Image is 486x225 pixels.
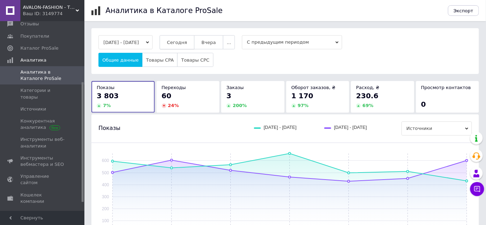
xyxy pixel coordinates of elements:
[356,92,378,100] span: 230.6
[23,11,84,17] div: Ваш ID: 3149774
[20,33,49,39] span: Покупатели
[98,124,120,132] span: Показы
[20,192,65,205] span: Кошелек компании
[98,53,142,67] button: Общие данные
[421,100,426,108] span: 0
[20,136,65,149] span: Инструменты веб-аналитики
[226,92,231,100] span: 3
[162,92,172,100] span: 60
[202,40,216,45] span: Вчера
[242,35,342,49] span: С предыдущим периодом
[162,85,186,90] span: Переходы
[20,45,58,51] span: Каталог ProSale
[20,210,38,217] span: Маркет
[20,155,65,168] span: Инструменты вебмастера и SEO
[292,85,336,90] span: Оборот заказов, ₴
[103,103,111,108] span: 7 %
[20,21,39,27] span: Отзывы
[20,106,46,112] span: Источники
[168,103,179,108] span: 24 %
[102,206,109,211] text: 200
[105,6,223,15] h1: Аналитика в Каталоге ProSale
[233,103,247,108] span: 200 %
[102,182,109,187] text: 400
[167,40,187,45] span: Сегодня
[23,4,76,11] span: AVALON-FASHION - ТІЛЬКИ КОРИСНИЙ ШОПІНГ !
[292,92,314,100] span: 1 170
[226,85,244,90] span: Заказы
[448,5,479,16] button: Экспорт
[20,69,65,82] span: Аналитика в Каталоге ProSale
[20,173,65,186] span: Управление сайтом
[142,53,178,67] button: Товары CPA
[160,35,194,49] button: Сегодня
[102,170,109,175] text: 500
[97,92,119,100] span: 3 803
[102,158,109,163] text: 600
[146,57,174,63] span: Товары CPA
[356,85,379,90] span: Расход, ₴
[177,53,213,67] button: Товары CPC
[20,118,65,131] span: Конкурентная аналитика
[470,182,484,196] button: Чат с покупателем
[20,87,65,100] span: Категории и товары
[102,194,109,199] text: 300
[181,57,209,63] span: Товары CPC
[194,35,223,49] button: Вчера
[298,103,309,108] span: 97 %
[98,35,153,49] button: [DATE] - [DATE]
[97,85,115,90] span: Показы
[223,35,235,49] button: ...
[102,218,109,223] text: 100
[227,40,231,45] span: ...
[421,85,471,90] span: Просмотр контактов
[402,121,472,136] span: Источники
[102,57,139,63] span: Общие данные
[363,103,373,108] span: 69 %
[454,8,473,13] span: Экспорт
[20,57,46,63] span: Аналитика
